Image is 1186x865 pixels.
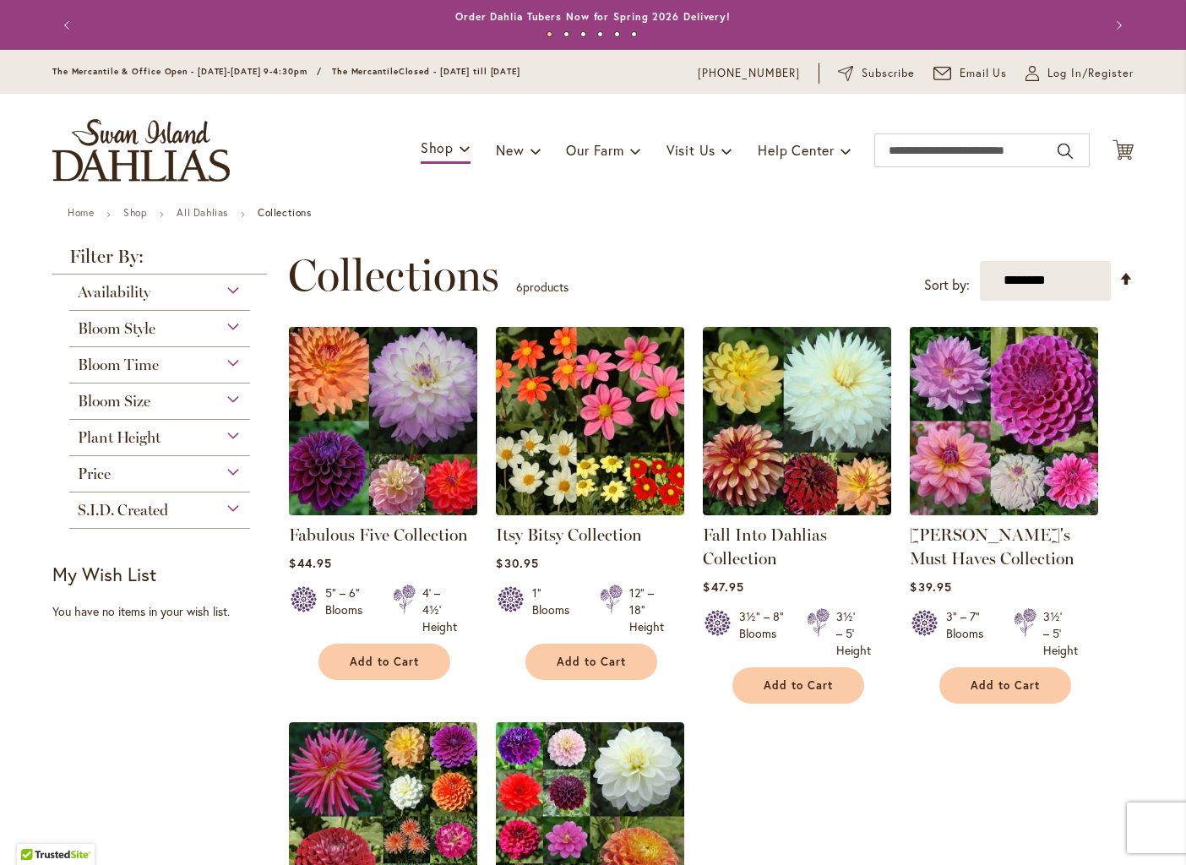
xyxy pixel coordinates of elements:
[946,608,993,659] div: 3" – 7" Blooms
[910,327,1098,515] img: Heather's Must Haves Collection
[910,579,951,595] span: $39.95
[289,503,477,519] a: Fabulous Five Collection
[52,8,86,42] button: Previous
[285,322,482,520] img: Fabulous Five Collection
[496,327,684,515] img: Itsy Bitsy Collection
[52,248,267,275] strong: Filter By:
[580,31,586,37] button: 3 of 6
[52,603,278,620] div: You have no items in your wish list.
[52,119,230,182] a: store logo
[924,269,970,301] label: Sort by:
[350,655,419,669] span: Add to Cart
[631,31,637,37] button: 6 of 6
[496,503,684,519] a: Itsy Bitsy Collection
[629,585,664,635] div: 12" – 18" Height
[78,283,150,302] span: Availability
[732,667,864,704] button: Add to Cart
[1043,608,1078,659] div: 3½' – 5' Height
[836,608,871,659] div: 3½' – 5' Height
[289,555,331,571] span: $44.95
[318,644,450,680] button: Add to Cart
[496,555,538,571] span: $30.95
[862,65,915,82] span: Subscribe
[1026,65,1134,82] a: Log In/Register
[960,65,1008,82] span: Email Us
[547,31,552,37] button: 1 of 6
[758,141,835,159] span: Help Center
[177,206,228,219] a: All Dahlias
[78,392,150,411] span: Bloom Size
[123,206,147,219] a: Shop
[971,678,1040,693] span: Add to Cart
[614,31,620,37] button: 5 of 6
[764,678,833,693] span: Add to Cart
[1100,8,1134,42] button: Next
[838,65,915,82] a: Subscribe
[258,206,312,219] strong: Collections
[325,585,373,635] div: 5" – 6" Blooms
[910,525,1074,569] a: [PERSON_NAME]'s Must Haves Collection
[78,465,111,483] span: Price
[698,65,800,82] a: [PHONE_NUMBER]
[78,356,159,374] span: Bloom Time
[455,10,731,23] a: Order Dahlia Tubers Now for Spring 2026 Delivery!
[703,525,827,569] a: Fall Into Dahlias Collection
[422,585,457,635] div: 4' – 4½' Height
[563,31,569,37] button: 2 of 6
[910,503,1098,519] a: Heather's Must Haves Collection
[703,579,743,595] span: $47.95
[68,206,94,219] a: Home
[703,327,891,515] img: Fall Into Dahlias Collection
[78,428,160,447] span: Plant Height
[557,655,626,669] span: Add to Cart
[532,585,579,635] div: 1" Blooms
[597,31,603,37] button: 4 of 6
[516,279,523,295] span: 6
[78,319,155,338] span: Bloom Style
[516,274,569,301] p: products
[1047,65,1134,82] span: Log In/Register
[496,141,524,159] span: New
[52,562,156,586] strong: My Wish List
[666,141,715,159] span: Visit Us
[13,805,60,852] iframe: Launch Accessibility Center
[939,667,1071,704] button: Add to Cart
[525,644,657,680] button: Add to Cart
[288,250,499,301] span: Collections
[739,608,786,659] div: 3½" – 8" Blooms
[78,501,168,520] span: S.I.D. Created
[496,525,642,545] a: Itsy Bitsy Collection
[703,503,891,519] a: Fall Into Dahlias Collection
[399,66,520,77] span: Closed - [DATE] till [DATE]
[52,66,399,77] span: The Mercantile & Office Open - [DATE]-[DATE] 9-4:30pm / The Mercantile
[421,139,454,156] span: Shop
[289,525,468,545] a: Fabulous Five Collection
[566,141,623,159] span: Our Farm
[933,65,1008,82] a: Email Us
